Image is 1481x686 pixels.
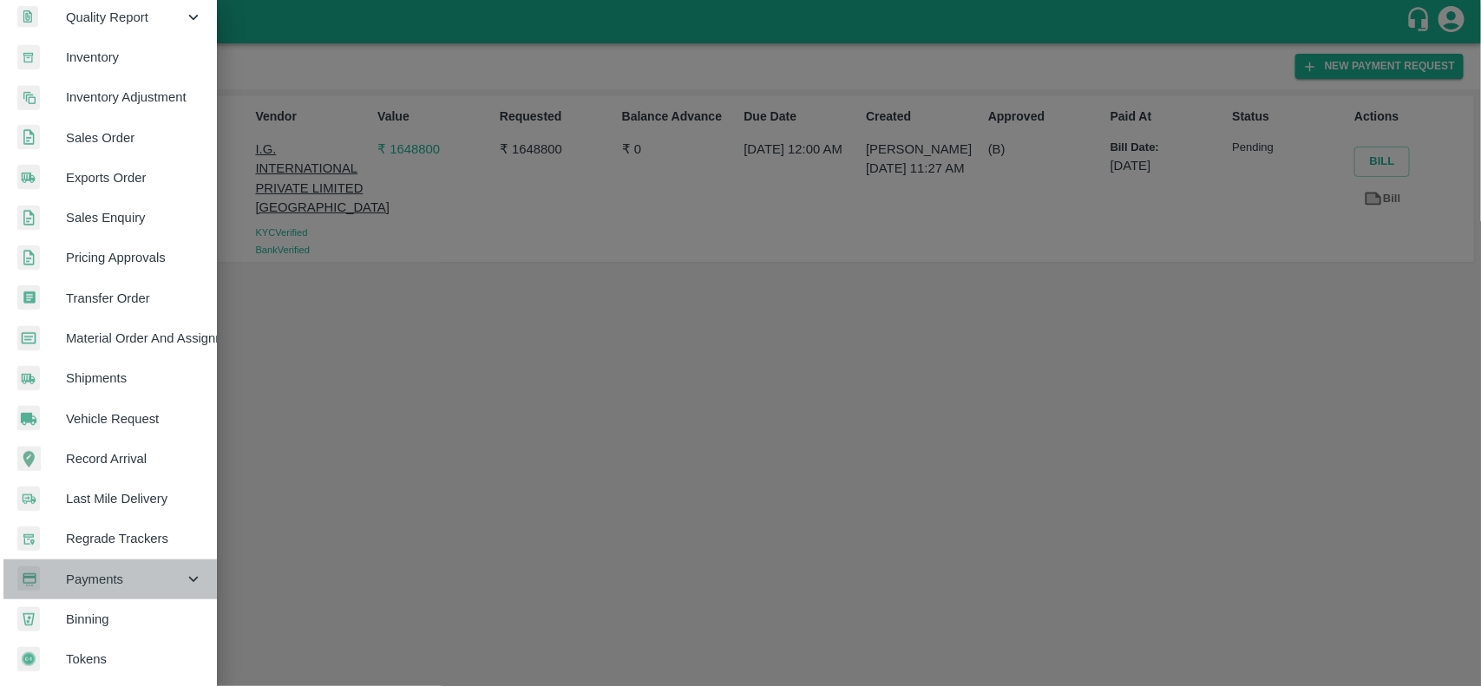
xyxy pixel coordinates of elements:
span: Quality Report [66,8,184,27]
img: sales [17,245,40,271]
img: delivery [17,487,40,512]
span: Exports Order [66,168,203,187]
img: inventory [17,85,40,110]
span: Transfer Order [66,289,203,308]
img: recordArrival [17,447,41,471]
span: Pricing Approvals [66,248,203,267]
img: centralMaterial [17,326,40,351]
img: whTracker [17,526,40,552]
span: Shipments [66,369,203,388]
img: tokens [17,647,40,672]
span: Regrade Trackers [66,529,203,548]
span: Payments [66,570,184,589]
span: Tokens [66,650,203,669]
img: whTransfer [17,285,40,310]
img: bin [17,607,40,631]
span: Material Order And Assignment [66,329,203,348]
img: whInventory [17,45,40,70]
img: sales [17,206,40,231]
img: sales [17,125,40,150]
span: Sales Order [66,128,203,147]
span: Inventory [66,48,203,67]
img: vehicle [17,406,40,431]
img: qualityReport [17,6,38,28]
img: shipments [17,366,40,391]
span: Binning [66,610,203,629]
span: Sales Enquiry [66,208,203,227]
img: shipments [17,165,40,190]
span: Last Mile Delivery [66,489,203,508]
img: payment [17,566,40,591]
span: Vehicle Request [66,409,203,428]
span: Record Arrival [66,449,203,468]
span: Inventory Adjustment [66,88,203,107]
